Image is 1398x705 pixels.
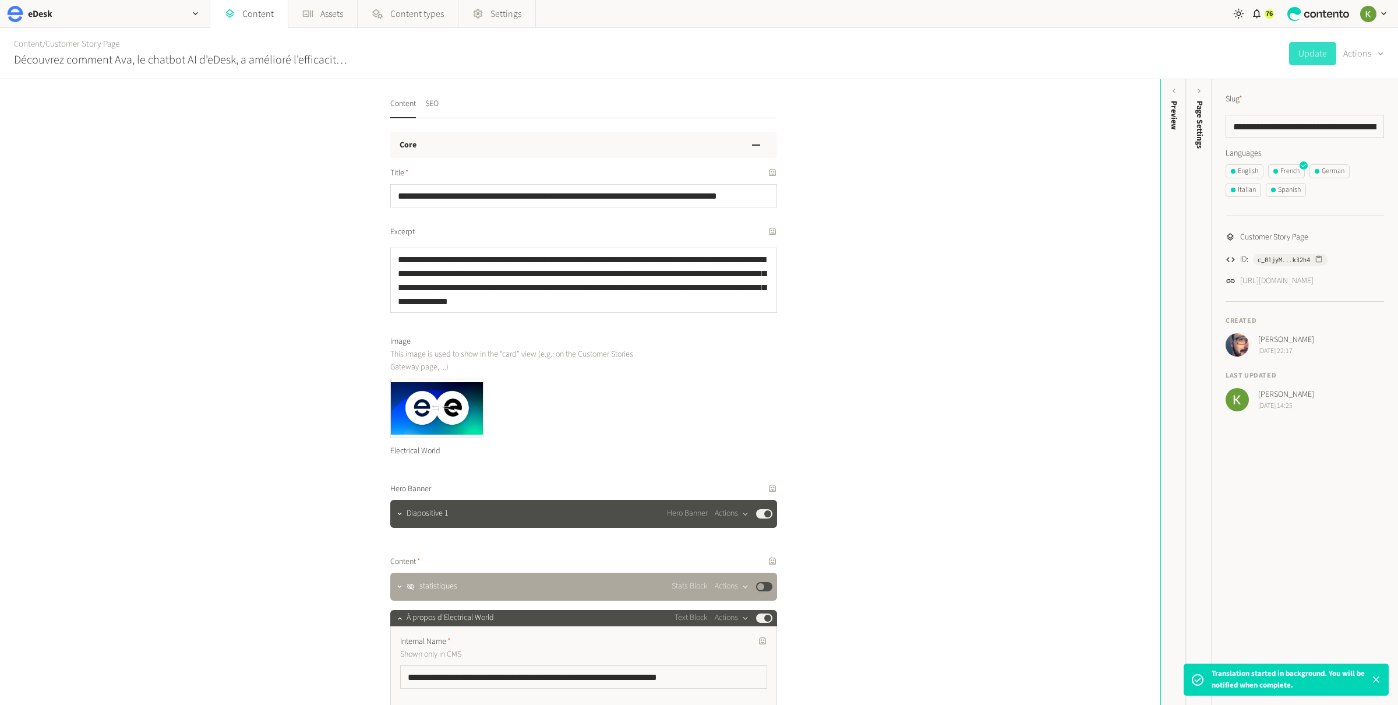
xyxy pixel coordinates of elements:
h4: Created [1226,316,1384,326]
button: English [1226,164,1263,178]
span: ID: [1240,253,1248,266]
p: This image is used to show in the "card" view (e.g.: on the Customer Stories Gateway page, ...) [390,348,655,374]
button: German [1309,164,1350,178]
span: Text Block [675,612,708,624]
button: Italian [1226,183,1261,197]
div: French [1273,166,1300,177]
div: Preview [1168,101,1180,130]
span: Diapositive 1 [407,507,449,520]
div: Spanish [1271,185,1301,195]
button: Actions [715,507,749,521]
label: Languages [1226,147,1384,160]
span: Page Settings [1194,101,1206,149]
div: Italian [1231,185,1256,195]
img: Keelin Terry [1226,388,1249,411]
h2: Découvrez comment Ava, le chatbot AI d'eDesk, a amélioré l'efficacité pour Electrical World [14,51,349,69]
button: c_01jyM...k32h4 [1253,254,1328,266]
img: Electrical World [391,379,483,438]
img: Keelin Terry [1360,6,1376,22]
span: / [43,38,45,50]
span: Content [390,556,421,568]
span: Content types [390,7,444,21]
button: Actions [1343,42,1384,65]
span: Hero Banner [667,507,708,520]
label: Slug [1226,93,1242,105]
button: Update [1289,42,1336,65]
span: Customer Story Page [1240,231,1308,244]
span: Internal Name [400,636,451,648]
a: [URL][DOMAIN_NAME] [1240,275,1314,287]
div: Electrical World [390,438,483,464]
h2: eDesk [28,7,52,21]
button: Actions [715,580,749,594]
span: Title [390,167,409,179]
span: [DATE] 14:25 [1258,401,1314,411]
a: Content [14,38,43,50]
img: eDesk [7,6,23,22]
button: Content [390,98,416,118]
span: Excerpt [390,226,415,238]
button: SEO [425,98,439,118]
button: Spanish [1266,183,1306,197]
span: [PERSON_NAME] [1258,389,1314,401]
div: English [1231,166,1258,177]
span: Hero Banner [390,483,431,495]
a: Customer Story Page [45,38,119,50]
span: Image [390,336,411,348]
span: [DATE] 22:17 [1258,346,1314,357]
span: [PERSON_NAME] [1258,334,1314,346]
button: Actions [715,611,749,625]
span: Settings [490,7,521,21]
span: 76 [1266,9,1273,19]
img: Josh Angell [1226,333,1249,357]
div: German [1315,166,1344,177]
button: French [1268,164,1305,178]
span: c_01jyM...k32h4 [1258,255,1310,265]
h3: Core [400,139,416,151]
span: statistiques [419,580,457,593]
p: Translation started in background. You will be notified when complete. [1212,668,1371,691]
span: À propos d'Electrical World [407,612,494,624]
h4: Last updated [1226,371,1384,381]
span: Stats Block [672,580,708,593]
p: Shown only in CMS [400,648,665,661]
